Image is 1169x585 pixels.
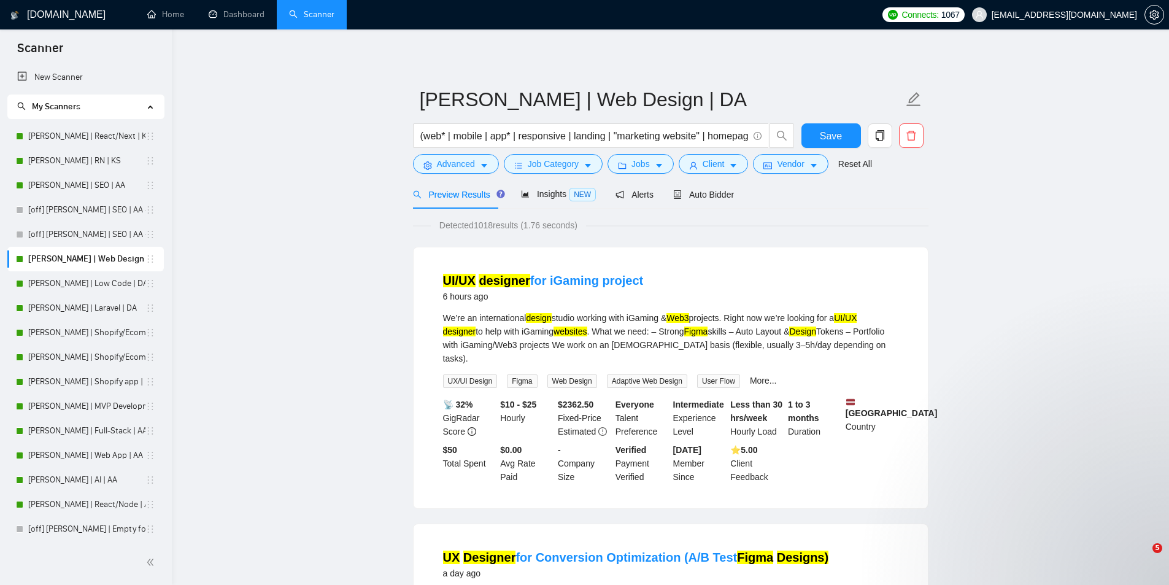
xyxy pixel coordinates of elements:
mark: Figma [684,327,708,336]
a: New Scanner [17,65,154,90]
span: Jobs [631,157,650,171]
li: Michael | MVP Development | AA [7,394,164,419]
mark: Designs) [777,551,828,564]
span: caret-down [729,161,738,170]
mark: design [526,313,551,323]
span: holder [145,254,155,264]
a: [PERSON_NAME] | Web Design | DA [28,247,145,271]
span: Insights [521,189,596,199]
button: barsJob Categorycaret-down [504,154,603,174]
span: holder [145,303,155,313]
span: UX/UI Design [443,374,498,388]
a: [PERSON_NAME] | Laravel | DA [28,296,145,320]
span: folder [618,161,627,170]
div: Fixed-Price [555,398,613,438]
span: Scanner [7,39,73,65]
li: Valery | RN | KS [7,149,164,173]
div: Duration [785,398,843,438]
mark: UI/UX [443,274,476,287]
mark: Figma [737,551,773,564]
li: Michael | Web App | AA [7,443,164,468]
iframe: Intercom live chat [1127,543,1157,573]
div: Company Size [555,443,613,484]
span: edit [906,91,922,107]
b: Everyone [615,400,654,409]
span: holder [145,328,155,338]
a: [PERSON_NAME] | React/Next | KS [28,124,145,149]
button: settingAdvancedcaret-down [413,154,499,174]
a: [PERSON_NAME] | MVP Development | AA [28,394,145,419]
img: logo [10,6,19,25]
span: holder [145,377,155,387]
b: ⭐️ 5.00 [730,445,757,455]
li: Ann | React/Next | KS [7,124,164,149]
mark: Designer [463,551,516,564]
div: GigRadar Score [441,398,498,438]
li: [off] Nick | SEO | AA - Light, Low Budget [7,222,164,247]
div: Client Feedback [728,443,785,484]
span: Vendor [777,157,804,171]
span: search [413,190,422,199]
button: search [770,123,794,148]
a: [PERSON_NAME] | Web App | AA [28,443,145,468]
b: Intermediate [673,400,724,409]
span: 1067 [941,8,960,21]
div: 6 hours ago [443,289,644,304]
span: Job Category [528,157,579,171]
span: idcard [763,161,772,170]
a: [off] [PERSON_NAME] | Empty for future | AA [28,517,145,541]
span: area-chart [521,190,530,198]
div: Tooltip anchor [495,188,506,200]
mark: Web3 [666,313,689,323]
b: $ 50 [443,445,457,455]
span: caret-down [809,161,818,170]
li: [off] Nick | SEO | AA - Strict, High Budget [7,198,164,222]
b: Verified [615,445,647,455]
button: setting [1144,5,1164,25]
a: UX Designerfor Conversion Optimization (A/B TestFigma Designs) [443,551,829,564]
li: Terry | Laravel | DA [7,296,164,320]
b: $0.00 [500,445,522,455]
span: Save [820,128,842,144]
a: [off] [PERSON_NAME] | SEO | AA - Strict, High Budget [28,198,145,222]
a: [PERSON_NAME] | Shopify app | DA [28,370,145,394]
span: robot [673,190,682,199]
a: [off] [PERSON_NAME] | SEO | AA - Light, Low Budget [28,222,145,247]
span: info-circle [468,427,476,436]
button: delete [899,123,924,148]
span: holder [145,426,155,436]
a: [PERSON_NAME] | Full-Stack | AA [28,419,145,443]
span: holder [145,451,155,460]
input: Search Freelance Jobs... [420,128,748,144]
li: Nick | SEO | AA [7,173,164,198]
button: folderJobscaret-down [608,154,674,174]
a: Reset All [838,157,872,171]
div: Country [843,398,901,438]
span: holder [145,524,155,534]
span: search [17,102,26,110]
b: 📡 32% [443,400,473,409]
span: holder [145,500,155,509]
span: copy [868,130,892,141]
div: Experience Level [671,398,728,438]
li: Andrew | Shopify app | DA [7,370,164,394]
span: Auto Bidder [673,190,734,200]
button: idcardVendorcaret-down [753,154,828,174]
span: Alerts [615,190,654,200]
button: copy [868,123,892,148]
li: New Scanner [7,65,164,90]
span: Estimated [558,427,596,436]
a: More... [750,376,777,385]
span: double-left [146,556,158,568]
span: info-circle [754,132,762,140]
span: holder [145,475,155,485]
span: Detected 1018 results (1.76 seconds) [431,219,586,232]
span: holder [145,230,155,239]
a: [PERSON_NAME] | Shopify/Ecom | DA - lower requirements [28,320,145,345]
b: [DATE] [673,445,701,455]
li: Michael | Full-Stack | AA [7,419,164,443]
img: 🇱🇻 [846,398,855,406]
span: My Scanners [32,101,80,112]
mark: UI/UX [834,313,857,323]
span: Client [703,157,725,171]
